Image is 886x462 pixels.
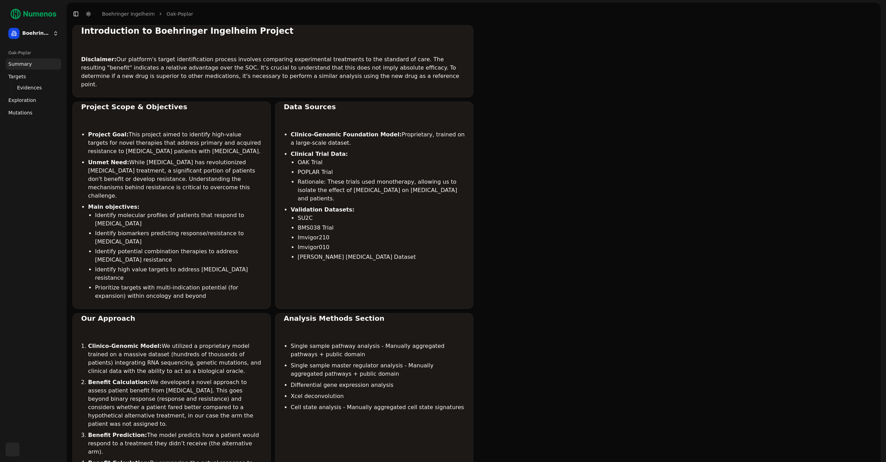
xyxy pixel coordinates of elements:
[88,378,262,428] li: We developed a novel approach to assess patient benefit from [MEDICAL_DATA]. This goes beyond bin...
[81,56,116,63] strong: Disclaimer:
[102,10,155,17] a: Boehringer Ingelheim
[291,381,465,389] li: Differential gene expression analysis
[298,253,465,261] li: [PERSON_NAME] [MEDICAL_DATA] Dataset
[6,71,61,82] a: Targets
[88,343,162,349] strong: Clinico-Genomic Model:
[6,95,61,106] a: Exploration
[17,84,42,91] span: Evidences
[81,55,465,89] p: Our platform's target identification process involves comparing experimental treatments to the st...
[95,211,262,228] li: Identify molecular profiles of patients that respond to [MEDICAL_DATA]
[291,131,402,138] strong: Clinico-Genomic Foundation Model:
[95,229,262,246] li: Identify biomarkers predicting response/resistance to [MEDICAL_DATA]
[291,403,465,412] li: Cell state analysis - Manually aggregated cell state signatures
[298,168,465,176] li: POPLAR Trial
[88,130,262,156] li: This project aimed to identify high-value targets for novel therapies that address primary and ac...
[284,313,465,323] div: Analysis Methods Section
[298,158,465,167] li: OAK Trial
[291,130,465,147] li: Proprietary, trained on a large-scale dataset.
[6,6,61,22] img: Numenos
[291,342,465,359] li: Single sample pathway analysis - Manually aggregated pathways + public domain
[95,284,262,300] li: Prioritize targets with multi-indication potential (for expansion) within oncology and beyond
[88,379,150,385] strong: Benefit Calculation:
[8,97,36,104] span: Exploration
[8,61,32,67] span: Summary
[71,9,81,19] button: Toggle Sidebar
[6,58,61,70] a: Summary
[6,25,61,42] button: Boehringer Ingelheim
[166,10,193,17] a: Oak-Poplar
[298,214,465,222] li: SU2C
[88,158,262,200] li: While [MEDICAL_DATA] has revolutionized [MEDICAL_DATA] treatment, a significant portion of patien...
[102,10,193,17] nav: breadcrumb
[88,432,147,438] strong: Benefit Prediction:
[284,102,465,112] div: Data Sources
[88,431,262,456] li: The model predicts how a patient would respond to a treatment they didn’t receive (the alternativ...
[95,265,262,282] li: Identify high value targets to address [MEDICAL_DATA] resistance
[88,159,129,166] strong: Unmet Need:
[8,73,26,80] span: Targets
[298,178,465,203] li: Rationale: These trials used monotherapy, allowing us to isolate the effect of [MEDICAL_DATA] on ...
[14,83,53,93] a: Evidences
[291,392,465,400] li: Xcel deconvolution
[88,342,262,375] li: We utilized a proprietary model trained on a massive dataset (hundreds of thousands of patients) ...
[22,30,50,37] span: Boehringer Ingelheim
[291,206,354,213] strong: Validation Datasets:
[88,131,128,138] strong: Project Goal:
[84,9,93,19] button: Toggle Dark Mode
[298,233,465,242] li: Imvigor210
[81,25,465,37] div: Introduction to Boehringer Ingelheim Project
[291,151,348,157] strong: Clinical Trial Data:
[6,107,61,118] a: Mutations
[81,313,262,323] div: Our Approach
[6,47,61,58] div: Oak-Poplar
[298,243,465,252] li: Imvigor010
[88,204,140,210] strong: Main objectives:
[298,224,465,232] li: BMS038 Trial
[8,109,32,116] span: Mutations
[81,102,262,112] div: Project Scope & Objectives
[95,247,262,264] li: Identify potential combination therapies to address [MEDICAL_DATA] resistance
[291,361,465,378] li: Single sample master regulator analysis - Manually aggregated pathways + public domain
